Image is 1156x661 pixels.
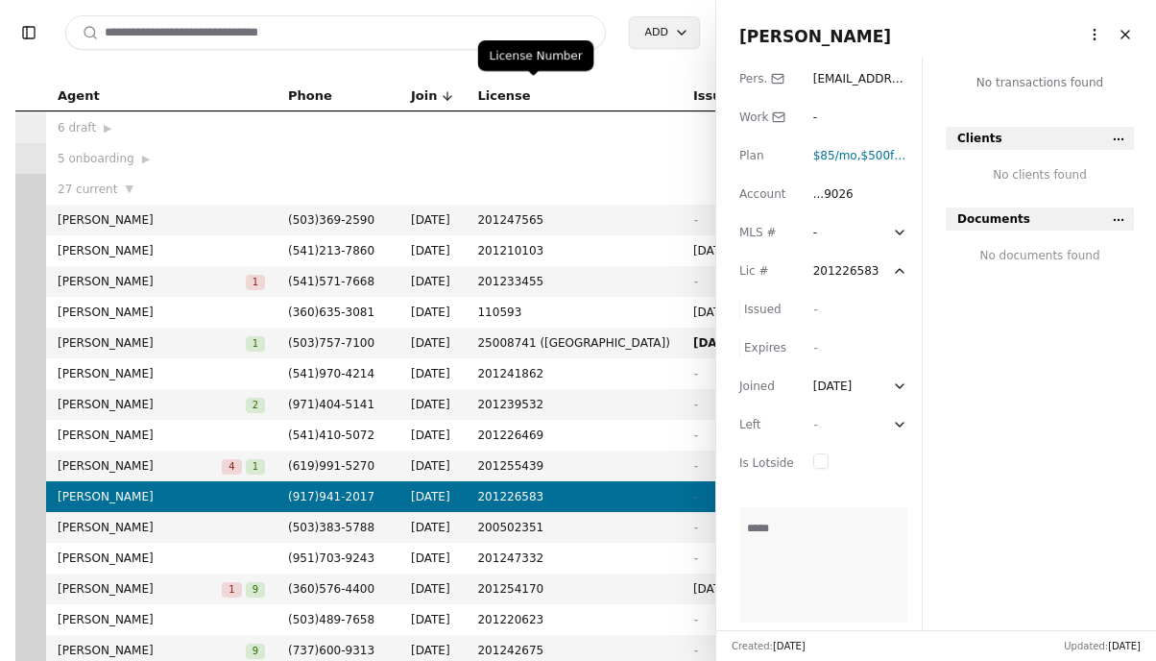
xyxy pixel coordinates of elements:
[946,73,1134,104] div: No transactions found
[477,241,669,260] span: 201210103
[693,241,739,260] span: [DATE]
[411,303,454,322] span: [DATE]
[246,582,265,598] span: 9
[58,118,265,137] div: 6 draft
[288,244,374,257] span: ( 541 ) 213 - 7860
[477,456,669,476] span: 201255439
[813,377,853,396] div: [DATE]
[693,333,739,353] span: [DATE]
[411,518,454,537] span: [DATE]
[58,549,265,568] span: [PERSON_NAME]
[693,428,697,442] span: -
[411,86,437,107] span: Join
[1064,639,1141,653] div: Updated:
[739,108,794,127] div: Work
[288,275,374,288] span: ( 541 ) 571 - 7668
[739,184,794,204] div: Account
[477,364,669,383] span: 201241862
[411,641,454,660] span: [DATE]
[693,521,697,534] span: -
[411,210,454,230] span: [DATE]
[693,551,697,565] span: -
[411,333,454,353] span: [DATE]
[246,395,265,414] button: 2
[104,120,111,137] span: ▶
[58,86,100,107] span: Agent
[246,456,265,476] button: 1
[288,306,374,319] span: ( 360 ) 635 - 3081
[773,641,806,651] span: [DATE]
[739,261,794,281] div: Lic #
[477,487,669,506] span: 201226583
[693,579,739,599] span: [DATE]
[946,246,1134,265] div: No documents found
[411,456,454,476] span: [DATE]
[693,367,697,380] span: -
[288,644,374,657] span: ( 737 ) 600 - 9313
[813,418,817,431] span: -
[288,336,374,350] span: ( 503 ) 757 - 7100
[411,549,454,568] span: [DATE]
[58,641,246,660] span: [PERSON_NAME]
[246,644,265,659] span: 9
[477,518,669,537] span: 200502351
[288,213,374,227] span: ( 503 ) 369 - 2590
[477,549,669,568] span: 201247332
[739,415,794,434] div: Left
[477,579,669,599] span: 201254170
[813,72,906,124] span: [EMAIL_ADDRESS][DOMAIN_NAME]
[288,551,374,565] span: ( 951 ) 703 - 9243
[288,582,374,596] span: ( 360 ) 576 - 4400
[58,426,265,445] span: [PERSON_NAME]
[477,395,669,414] span: 201239532
[477,303,669,322] span: 110593
[693,490,697,503] span: -
[58,210,265,230] span: [PERSON_NAME]
[946,165,1134,184] div: No clients found
[246,272,265,291] button: 1
[411,241,454,260] span: [DATE]
[411,610,454,629] span: [DATE]
[411,487,454,506] span: [DATE]
[813,149,857,162] span: $85 /mo
[288,428,374,442] span: ( 541 ) 410 - 5072
[246,398,265,413] span: 2
[739,377,794,396] div: Joined
[813,341,817,355] span: -
[693,459,697,473] span: -
[629,16,700,49] button: Add
[246,333,265,353] button: 1
[58,180,117,199] span: 27 current
[288,490,374,503] span: ( 917 ) 941 - 2017
[477,641,669,660] span: 201242675
[693,213,697,227] span: -
[58,456,222,476] span: [PERSON_NAME]
[222,456,241,476] button: 4
[246,641,265,660] button: 9
[477,610,669,629] span: 201220623
[693,644,697,657] span: -
[478,40,594,71] div: License Number
[411,579,454,599] span: [DATE]
[739,69,794,88] div: Pers.
[246,275,265,290] span: 1
[693,613,697,626] span: -
[411,272,454,291] span: [DATE]
[58,610,265,629] span: [PERSON_NAME]
[125,181,132,198] span: ▼
[477,272,669,291] span: 201233455
[246,579,265,599] button: 9
[142,151,150,168] span: ▶
[288,521,374,534] span: ( 503 ) 383 - 5788
[813,108,848,127] div: -
[813,261,879,281] div: 201226583
[288,86,332,107] span: Phone
[58,272,246,291] span: [PERSON_NAME]
[288,613,374,626] span: ( 503 ) 489 - 7658
[477,333,669,353] span: 25008741 ([GEOGRAPHIC_DATA])
[739,338,794,357] div: Expires
[246,336,265,352] span: 1
[739,300,794,319] div: Issued
[58,364,265,383] span: [PERSON_NAME]
[411,426,454,445] span: [DATE]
